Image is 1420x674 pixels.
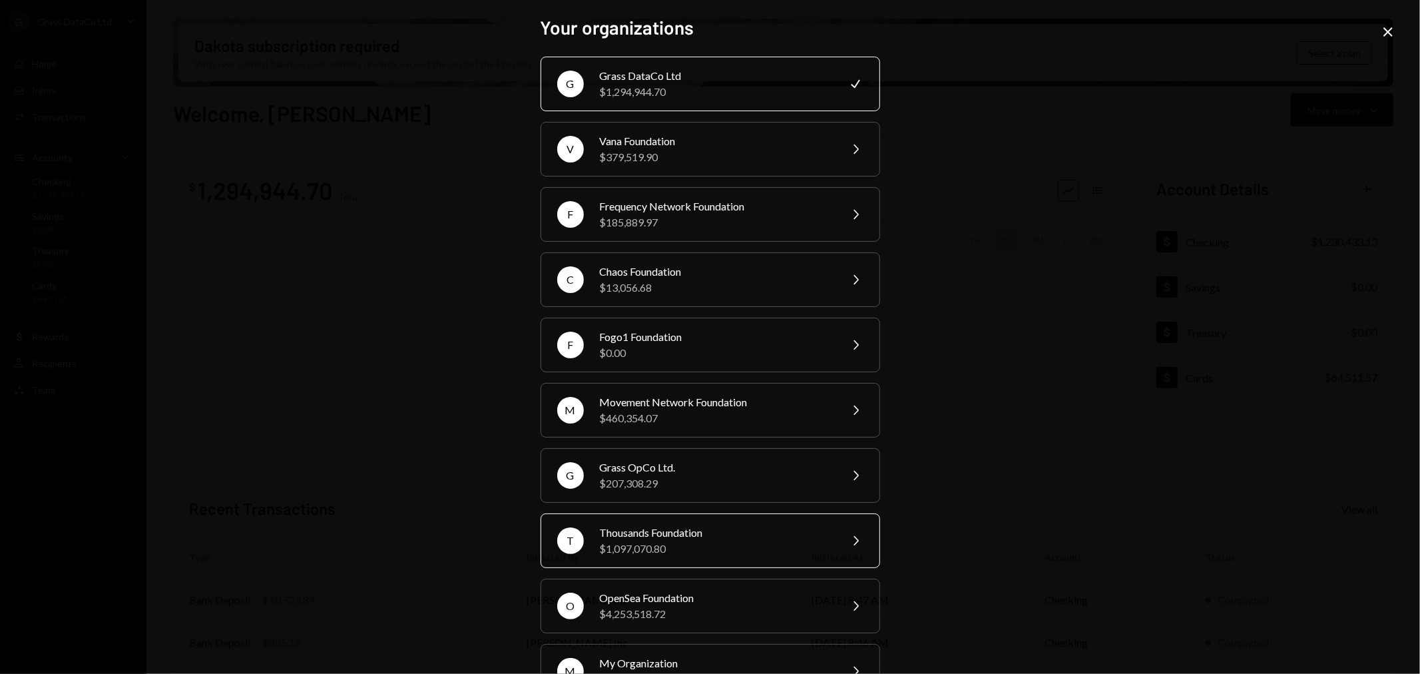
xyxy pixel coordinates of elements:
div: Grass OpCo Ltd. [600,460,831,476]
button: MMovement Network Foundation$460,354.07 [541,383,880,438]
div: Chaos Foundation [600,264,831,280]
button: GGrass DataCo Ltd$1,294,944.70 [541,57,880,111]
button: GGrass OpCo Ltd.$207,308.29 [541,448,880,503]
div: G [557,462,584,489]
div: Thousands Foundation [600,525,831,541]
div: $379,519.90 [600,149,831,165]
div: $0.00 [600,345,831,361]
div: O [557,593,584,619]
div: Frequency Network Foundation [600,198,831,214]
button: CChaos Foundation$13,056.68 [541,252,880,307]
h2: Your organizations [541,15,880,41]
div: $460,354.07 [600,410,831,426]
div: My Organization [600,655,831,671]
button: VVana Foundation$379,519.90 [541,122,880,176]
div: $185,889.97 [600,214,831,230]
div: F [557,332,584,358]
div: $1,097,070.80 [600,541,831,557]
div: $4,253,518.72 [600,606,831,622]
div: Fogo1 Foundation [600,329,831,345]
button: TThousands Foundation$1,097,070.80 [541,513,880,568]
button: FFrequency Network Foundation$185,889.97 [541,187,880,242]
div: M [557,397,584,424]
div: Movement Network Foundation [600,394,831,410]
div: T [557,527,584,554]
div: V [557,136,584,163]
div: Grass DataCo Ltd [600,68,831,84]
div: $207,308.29 [600,476,831,492]
div: OpenSea Foundation [600,590,831,606]
div: $1,294,944.70 [600,84,831,100]
div: F [557,201,584,228]
div: C [557,266,584,293]
div: Vana Foundation [600,133,831,149]
button: FFogo1 Foundation$0.00 [541,318,880,372]
button: OOpenSea Foundation$4,253,518.72 [541,579,880,633]
div: G [557,71,584,97]
div: $13,056.68 [600,280,831,296]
